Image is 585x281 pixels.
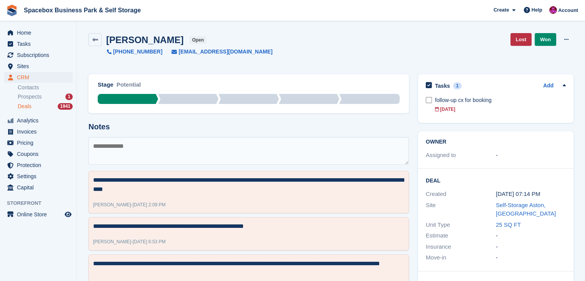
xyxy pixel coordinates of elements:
[17,160,63,171] span: Protection
[17,38,63,49] span: Tasks
[93,201,166,208] div: -
[58,103,73,110] div: 1941
[18,93,73,101] a: Prospects 1
[549,6,557,14] img: Shitika Balanath
[4,160,73,171] a: menu
[107,48,162,56] a: [PHONE_NUMBER]
[17,27,63,38] span: Home
[4,209,73,220] a: menu
[63,210,73,219] a: Preview store
[65,94,73,100] div: 1
[4,27,73,38] a: menu
[88,122,409,131] h2: Notes
[510,33,532,46] a: Lost
[426,243,496,251] div: Insurance
[426,201,496,218] div: Site
[435,92,566,117] a: follow-up cx for booking [DATE]
[190,36,206,44] span: open
[496,253,566,262] div: -
[4,115,73,126] a: menu
[4,50,73,60] a: menu
[98,80,113,89] div: Stage
[4,61,73,72] a: menu
[426,139,566,145] h2: Owner
[17,209,63,220] span: Online Store
[4,137,73,148] a: menu
[496,221,521,228] a: 25 SQ FT
[117,80,141,94] div: Potential
[426,221,496,229] div: Unit Type
[426,253,496,262] div: Move-in
[133,202,166,207] span: [DATE] 2:09 PM
[17,182,63,193] span: Capital
[133,239,166,244] span: [DATE] 6:53 PM
[17,61,63,72] span: Sites
[532,6,542,14] span: Help
[17,137,63,148] span: Pricing
[93,238,166,245] div: -
[426,176,566,184] h2: Deal
[17,149,63,159] span: Coupons
[496,151,566,160] div: -
[426,231,496,240] div: Estimate
[535,33,556,46] a: Won
[93,202,131,207] span: [PERSON_NAME]
[426,151,496,160] div: Assigned to
[162,48,272,56] a: [EMAIL_ADDRESS][DOMAIN_NAME]
[496,243,566,251] div: -
[17,171,63,182] span: Settings
[496,190,566,199] div: [DATE] 07:14 PM
[17,115,63,126] span: Analytics
[93,239,131,244] span: [PERSON_NAME]
[4,182,73,193] a: menu
[178,48,272,56] span: [EMAIL_ADDRESS][DOMAIN_NAME]
[4,171,73,182] a: menu
[4,149,73,159] a: menu
[4,126,73,137] a: menu
[453,82,462,89] div: 1
[17,72,63,83] span: CRM
[435,82,450,89] h2: Tasks
[18,103,32,110] span: Deals
[18,84,73,91] a: Contacts
[18,93,42,100] span: Prospects
[558,7,578,14] span: Account
[426,190,496,199] div: Created
[17,50,63,60] span: Subscriptions
[543,82,553,90] a: Add
[4,72,73,83] a: menu
[496,202,556,217] a: Self-Storage Aston, [GEOGRAPHIC_DATA]
[113,48,162,56] span: [PHONE_NUMBER]
[17,126,63,137] span: Invoices
[6,5,18,16] img: stora-icon-8386f47178a22dfd0bd8f6a31ec36ba5ce8667c1dd55bd0f319d3a0aa187defe.svg
[435,106,566,113] div: [DATE]
[435,96,566,104] div: follow-up cx for booking
[496,231,566,240] div: -
[106,35,183,45] h2: [PERSON_NAME]
[21,4,144,17] a: Spacebox Business Park & Self Storage
[4,38,73,49] a: menu
[18,102,73,110] a: Deals 1941
[493,6,509,14] span: Create
[7,199,77,207] span: Storefront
